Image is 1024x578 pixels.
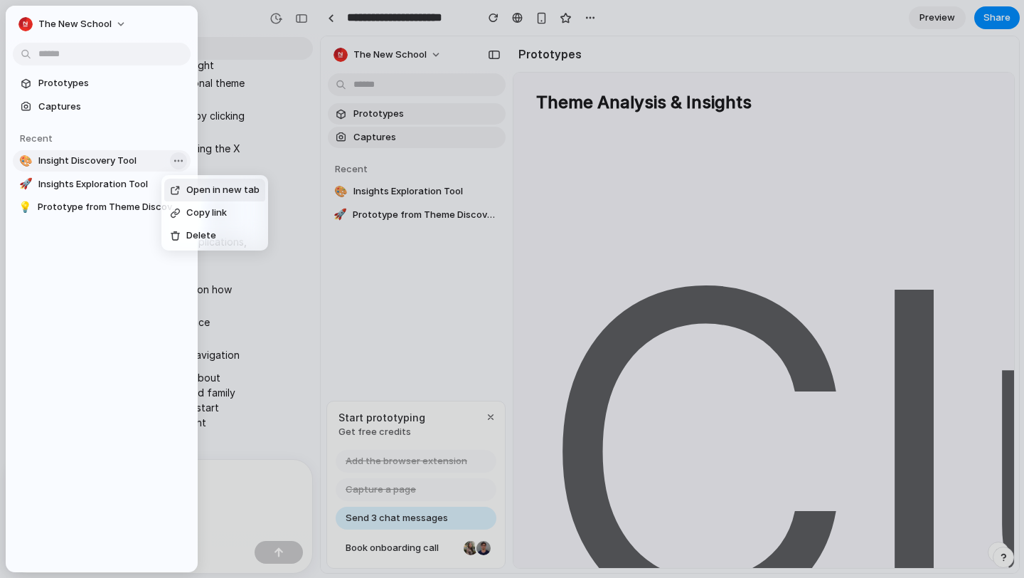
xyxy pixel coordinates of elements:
div: 🚀 [13,172,26,186]
span: Delete [186,228,216,243]
span: Insights Exploration Tool [33,148,179,162]
span: Open in new tab [186,183,260,197]
span: Recent [14,127,47,138]
div: 🎨 [13,148,27,162]
span: Copy link [186,206,227,220]
span: Start prototyping [18,374,105,389]
span: Book onboarding call [25,505,137,519]
div: Nicole Kubica [142,503,159,520]
div: Christian Iacullo [154,503,171,520]
span: Prototype from Theme Discovery Interface [32,172,179,186]
span: Capture a page [25,446,95,461]
span: Prototypes [33,70,179,85]
span: Captures [33,94,179,108]
span: The New School [33,11,106,26]
button: The New School [7,7,128,30]
span: Send 3 chat messages [25,475,127,489]
span: Get free credits [18,389,105,403]
h2: Prototypes [192,9,261,26]
span: Add the browser extension [25,418,146,432]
